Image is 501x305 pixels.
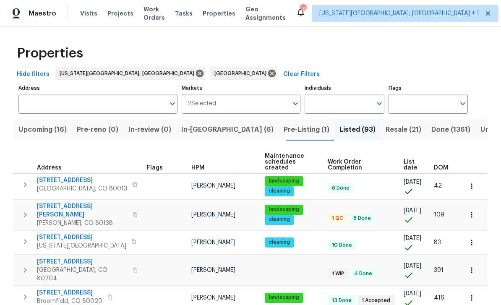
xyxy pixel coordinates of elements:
[386,124,421,136] span: Resale (21)
[329,185,353,192] span: 6 Done
[329,297,355,304] span: 13 Done
[191,240,235,245] span: [PERSON_NAME]
[191,212,235,218] span: [PERSON_NAME]
[29,9,56,18] span: Maestro
[60,69,198,78] span: [US_STATE][GEOGRAPHIC_DATA], [GEOGRAPHIC_DATA]
[13,67,53,82] button: Hide filters
[17,69,50,80] span: Hide filters
[434,165,448,171] span: DOM
[328,159,389,171] span: Work Order Completion
[37,242,126,250] span: [US_STATE][GEOGRAPHIC_DATA]
[147,165,163,171] span: Flags
[404,179,421,185] span: [DATE]
[144,5,165,22] span: Work Orders
[404,235,421,241] span: [DATE]
[305,86,384,91] label: Individuals
[266,216,293,223] span: cleaning
[434,240,441,245] span: 83
[18,86,177,91] label: Address
[351,270,376,277] span: 4 Done
[181,124,274,136] span: In-[GEOGRAPHIC_DATA] (6)
[245,5,286,22] span: Geo Assignments
[350,215,374,222] span: 8 Done
[266,206,303,213] span: landscaping
[37,165,62,171] span: Address
[434,212,444,218] span: 109
[431,124,470,136] span: Done (1361)
[191,165,204,171] span: HPM
[17,49,83,57] span: Properties
[284,124,329,136] span: Pre-Listing (1)
[290,98,301,109] button: Open
[280,67,323,82] button: Clear Filters
[191,183,235,189] span: [PERSON_NAME]
[319,9,479,18] span: [US_STATE][GEOGRAPHIC_DATA], [GEOGRAPHIC_DATA] + 1
[404,263,421,269] span: [DATE]
[329,215,347,222] span: 1 QC
[37,176,127,185] span: [STREET_ADDRESS]
[37,219,128,227] span: [PERSON_NAME], CO 80138
[77,124,118,136] span: Pre-reno (0)
[55,67,205,80] div: [US_STATE][GEOGRAPHIC_DATA], [GEOGRAPHIC_DATA]
[265,153,313,171] span: Maintenance schedules created
[329,270,347,277] span: 1 WIP
[457,98,469,109] button: Open
[167,98,178,109] button: Open
[266,239,293,246] span: cleaning
[37,266,128,283] span: [GEOGRAPHIC_DATA], CO 80204
[37,289,102,297] span: [STREET_ADDRESS]
[203,9,235,18] span: Properties
[389,86,468,91] label: Flags
[37,202,128,219] span: [STREET_ADDRESS][PERSON_NAME]
[191,295,235,301] span: [PERSON_NAME]
[18,124,67,136] span: Upcoming (16)
[80,9,97,18] span: Visits
[175,10,193,16] span: Tasks
[191,267,235,273] span: [PERSON_NAME]
[434,183,442,189] span: 42
[188,100,216,107] span: 2 Selected
[283,69,320,80] span: Clear Filters
[373,98,385,109] button: Open
[128,124,171,136] span: In-review (0)
[329,242,355,249] span: 10 Done
[182,86,301,91] label: Markets
[434,267,444,273] span: 391
[358,297,394,304] span: 1 Accepted
[404,159,420,171] span: List date
[37,258,128,266] span: [STREET_ADDRESS]
[37,185,127,193] span: [GEOGRAPHIC_DATA], CO 80013
[210,67,277,80] div: [GEOGRAPHIC_DATA]
[300,5,306,13] div: 18
[404,208,421,214] span: [DATE]
[266,177,303,185] span: landscaping
[266,188,293,195] span: cleaning
[434,295,444,301] span: 416
[266,294,303,301] span: landscaping
[404,291,421,297] span: [DATE]
[214,69,270,78] span: [GEOGRAPHIC_DATA]
[339,124,376,136] span: Listed (93)
[37,233,126,242] span: [STREET_ADDRESS]
[107,9,133,18] span: Projects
